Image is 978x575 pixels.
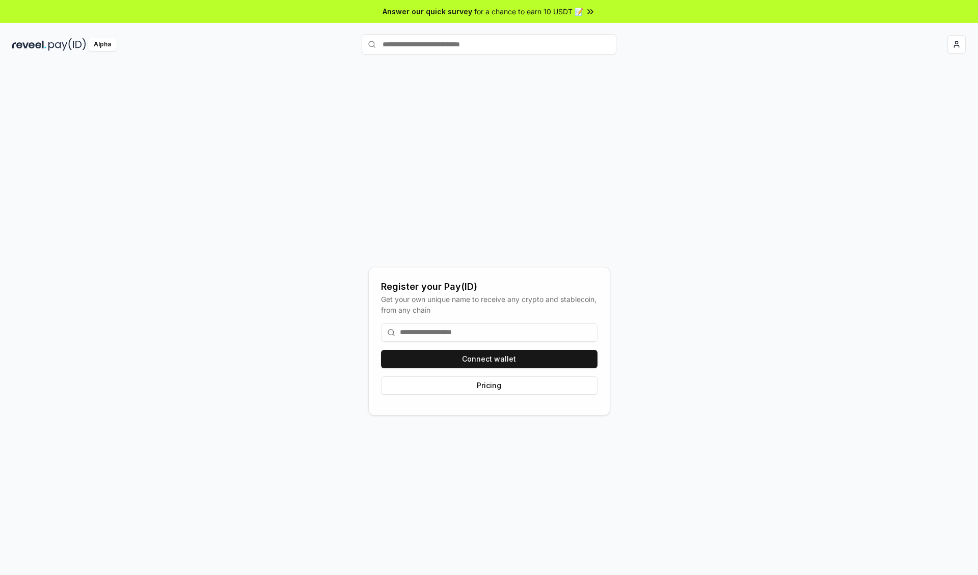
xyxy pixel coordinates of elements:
span: for a chance to earn 10 USDT 📝 [474,6,583,17]
img: pay_id [48,38,86,51]
button: Connect wallet [381,350,597,368]
img: reveel_dark [12,38,46,51]
button: Pricing [381,376,597,395]
div: Alpha [88,38,117,51]
span: Answer our quick survey [383,6,472,17]
div: Register your Pay(ID) [381,280,597,294]
div: Get your own unique name to receive any crypto and stablecoin, from any chain [381,294,597,315]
